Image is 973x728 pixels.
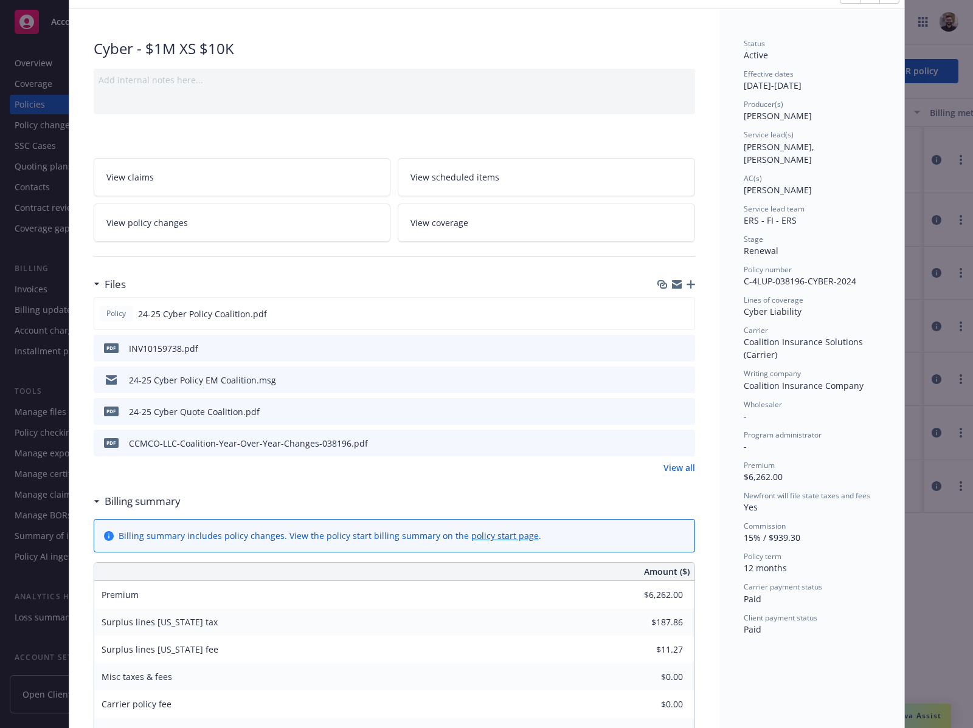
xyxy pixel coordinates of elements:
span: Premium [744,460,775,470]
div: Cyber - $1M XS $10K [94,38,695,59]
button: download file [660,342,670,355]
span: Paid [744,623,761,635]
span: Carrier [744,325,768,335]
span: Program administrator [744,430,822,440]
span: ERS - FI - ERS [744,215,797,226]
span: Misc taxes & fees [102,671,172,682]
a: policy start page [471,530,539,541]
a: View policy changes [94,204,391,242]
span: [PERSON_NAME], [PERSON_NAME] [744,141,817,165]
h3: Files [105,276,126,292]
div: Add internal notes here... [99,74,690,86]
span: Service lead(s) [744,129,794,140]
button: download file [659,307,669,320]
button: download file [660,437,670,450]
span: [PERSON_NAME] [744,184,812,196]
span: Carrier policy fee [102,698,171,710]
div: CCMCO-LLC-Coalition-Year-Over-Year-Changes-038196.pdf [129,437,368,450]
span: C-4LUP-038196-CYBER-2024 [744,275,856,287]
span: pdf [104,343,119,352]
span: Effective dates [744,69,794,79]
button: preview file [679,405,690,418]
input: 0.00 [611,613,690,631]
span: Surplus lines [US_STATE] fee [102,644,218,655]
button: preview file [679,307,690,320]
div: Cyber Liability [744,305,880,318]
span: Carrier payment status [744,582,822,592]
div: [DATE] - [DATE] [744,69,880,92]
button: download file [660,405,670,418]
button: preview file [679,437,690,450]
div: Files [94,276,126,292]
span: Surplus lines [US_STATE] tax [102,616,218,628]
span: 15% / $939.30 [744,532,800,543]
span: AC(s) [744,173,762,184]
span: Commission [744,521,786,531]
span: View claims [106,171,154,184]
span: View policy changes [106,216,188,229]
div: Billing summary includes policy changes. View the policy start billing summary on the . [119,529,541,542]
span: Stage [744,234,763,244]
span: $6,262.00 [744,471,783,482]
h3: Billing summary [105,493,181,509]
span: - [744,410,747,422]
span: Newfront will file state taxes and fees [744,490,870,501]
span: View coverage [410,216,468,229]
span: Lines of coverage [744,295,803,305]
div: 24-25 Cyber Policy EM Coalition.msg [129,374,276,386]
button: download file [660,374,670,386]
span: 24-25 Cyber Policy Coalition.pdf [138,307,267,320]
span: [PERSON_NAME] [744,110,812,122]
span: View scheduled items [410,171,499,184]
span: Renewal [744,245,778,256]
div: Billing summary [94,493,181,509]
input: 0.00 [611,668,690,686]
input: 0.00 [611,640,690,659]
span: - [744,441,747,452]
div: 24-25 Cyber Quote Coalition.pdf [129,405,260,418]
span: Policy number [744,264,792,275]
a: View scheduled items [398,158,695,196]
span: Producer(s) [744,99,783,109]
div: INV10159738.pdf [129,342,198,355]
a: View claims [94,158,391,196]
span: Wholesaler [744,399,782,410]
button: preview file [679,374,690,386]
span: Coalition Insurance Company [744,380,864,391]
span: pdf [104,407,119,416]
span: Writing company [744,368,801,379]
input: 0.00 [611,586,690,604]
span: Service lead team [744,204,805,214]
span: Active [744,49,768,61]
span: Paid [744,593,761,605]
span: Coalition Insurance Solutions (Carrier) [744,336,865,360]
span: pdf [104,438,119,447]
a: View coverage [398,204,695,242]
span: Policy term [744,551,781,561]
span: Amount ($) [644,565,690,578]
a: View all [663,461,695,474]
span: Yes [744,501,758,513]
span: Premium [102,589,139,600]
span: Status [744,38,765,49]
button: preview file [679,342,690,355]
span: Client payment status [744,613,817,623]
input: 0.00 [611,695,690,713]
span: Policy [104,308,128,319]
span: 12 months [744,562,787,574]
